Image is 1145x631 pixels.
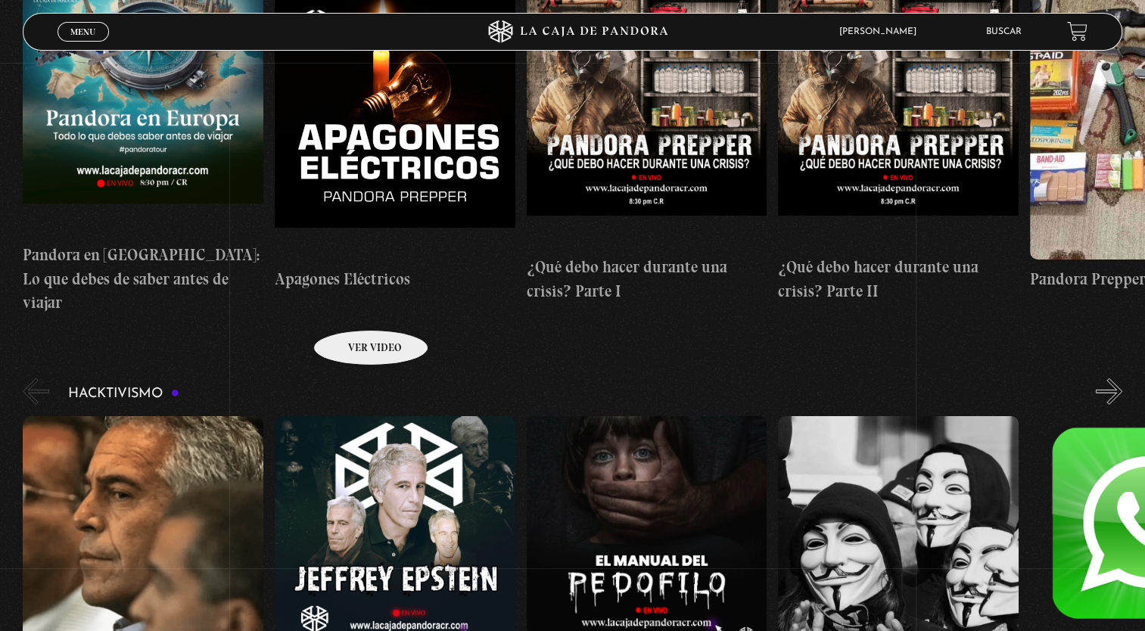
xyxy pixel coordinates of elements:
button: Previous [23,378,49,405]
h4: ¿Qué debo hacer durante una crisis? Parte I [527,255,767,303]
button: Next [1096,378,1122,405]
a: View your shopping cart [1067,21,1087,42]
h4: ¿Qué debo hacer durante una crisis? Parte II [778,255,1019,303]
span: Menu [70,27,95,36]
a: Buscar [986,27,1022,36]
span: [PERSON_NAME] [832,27,932,36]
h4: Apagones Eléctricos [275,267,515,291]
span: Cerrar [65,39,101,50]
h4: Pandora en [GEOGRAPHIC_DATA]: Lo que debes de saber antes de viajar [23,243,263,315]
h3: Hacktivismo [68,387,179,401]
